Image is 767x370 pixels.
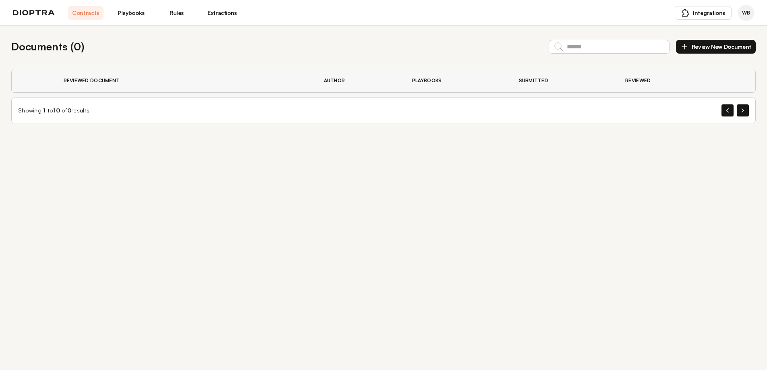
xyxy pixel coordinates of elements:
[509,69,616,92] th: Submitted
[54,69,314,92] th: Reviewed Document
[682,9,690,17] img: puzzle
[11,39,84,54] h2: Documents ( 0 )
[13,10,55,16] img: logo
[737,104,749,116] button: Next
[402,69,509,92] th: Playbooks
[67,107,71,114] span: 0
[676,40,756,54] button: Review New Document
[693,9,725,17] span: Integrations
[53,107,60,114] span: 10
[314,69,402,92] th: Author
[43,107,46,114] span: 1
[68,6,104,20] a: Contracts
[675,6,732,20] button: Integrations
[738,5,754,21] div: Will Blackford
[721,104,734,116] button: Previous
[159,6,195,20] a: Rules
[204,6,240,20] a: Extractions
[616,69,713,92] th: Reviewed
[742,10,750,16] span: WB
[113,6,149,20] a: Playbooks
[18,106,89,114] div: Showing to of results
